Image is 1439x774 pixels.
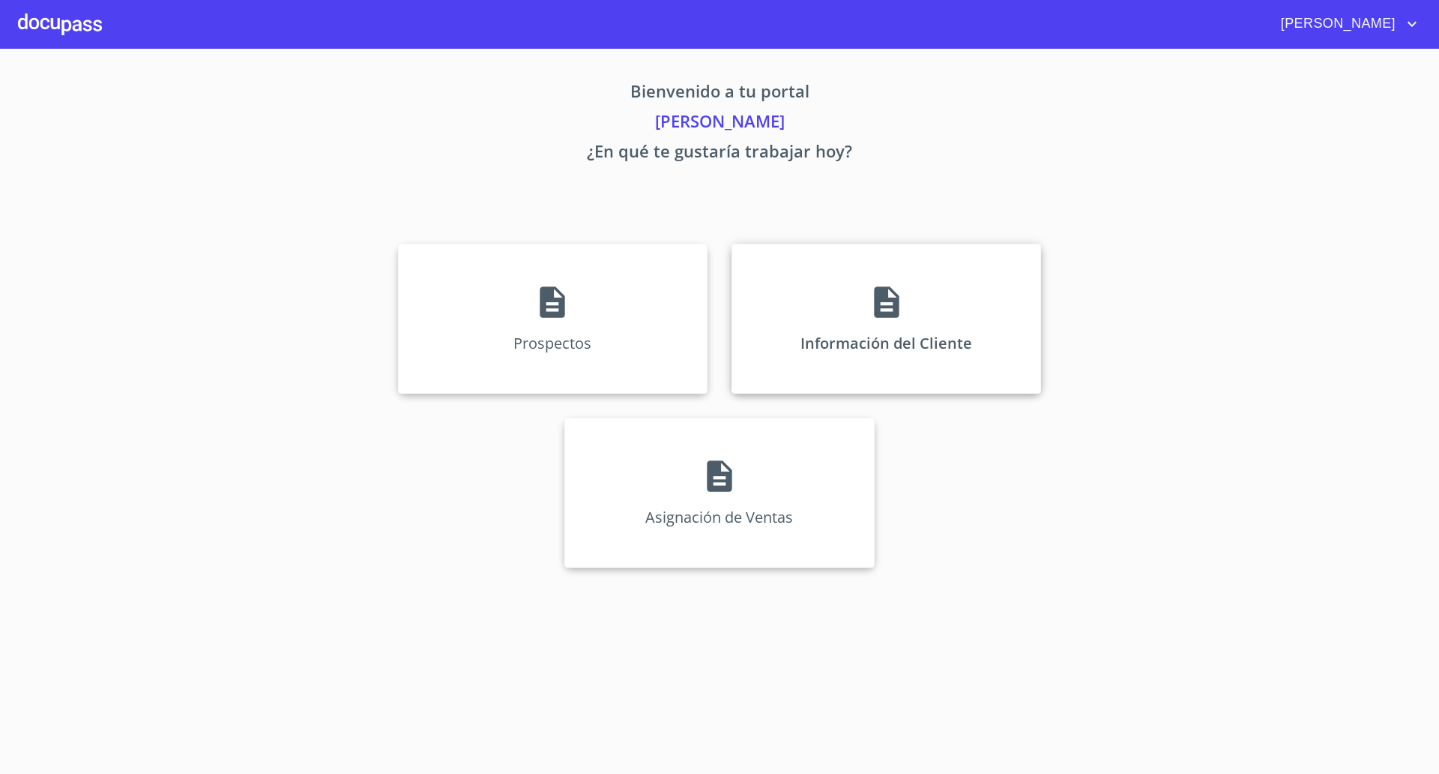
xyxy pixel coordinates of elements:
p: Asignación de Ventas [645,507,793,527]
p: Bienvenido a tu portal [258,79,1181,109]
p: ¿En qué te gustaría trabajar hoy? [258,139,1181,169]
p: [PERSON_NAME] [258,109,1181,139]
p: Prospectos [513,333,591,353]
span: [PERSON_NAME] [1270,12,1403,36]
button: account of current user [1270,12,1421,36]
p: Información del Cliente [800,333,972,353]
